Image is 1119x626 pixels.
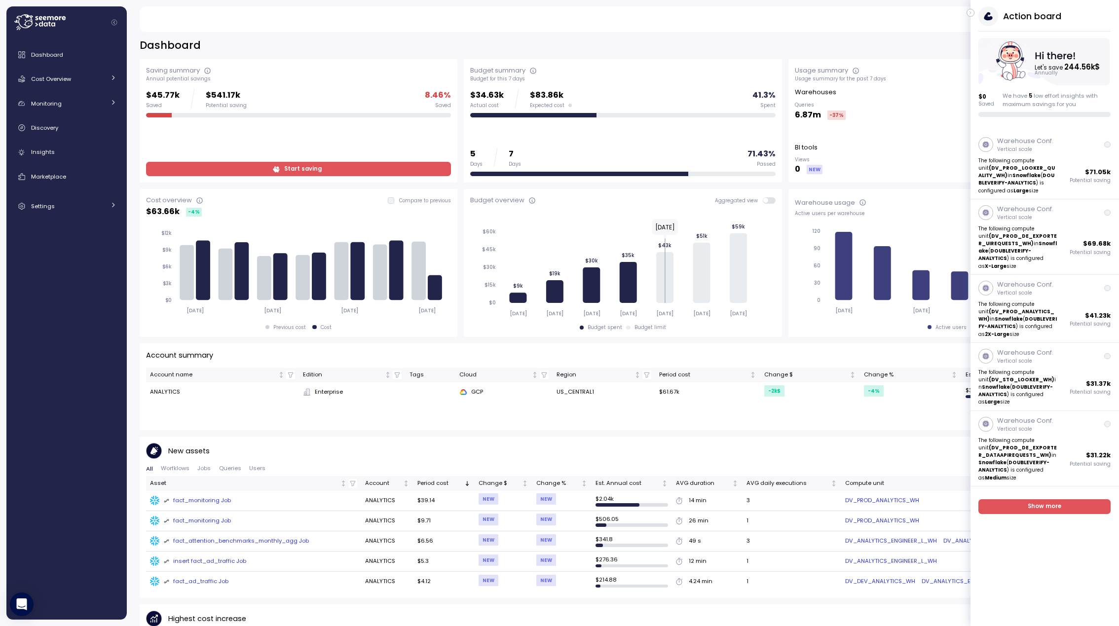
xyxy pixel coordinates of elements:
th: Change %Not sorted [860,368,962,382]
div: 4.24 min [689,577,712,586]
div: NEW [536,514,556,525]
span: Queries [219,466,241,471]
p: Vertical scale [997,358,1053,365]
th: EditionNot sorted [299,368,406,382]
tspan: $60k [483,228,496,235]
a: Warehouse Conf.Vertical scaleThe following compute unit(DV_PROD_DE_EXPORTER_DATAAPIREQUESTS_WH)in... [970,411,1119,486]
div: Period cost [417,479,462,488]
strong: (DV_PROD_ANALYTICS_WH) [979,308,1055,322]
div: Saved [146,102,180,109]
a: Insights [10,143,123,162]
th: CloudNot sorted [455,368,553,382]
td: $ 3.22m [962,382,1100,402]
td: $ 506.05 [592,511,672,531]
p: 71.43 % [747,147,776,161]
span: Worfklows [161,466,189,471]
strong: Snowflake [982,384,1010,390]
p: The following compute unit in ( ) is configured as size [979,300,1058,338]
div: fact_monitoring Job [164,516,231,525]
th: Est. Annual costNot sorted [962,368,1100,382]
div: Not sorted [403,480,410,487]
div: Active users per warehouse [795,210,1100,217]
span: All [146,466,153,472]
th: Est. Annual costNot sorted [592,476,672,490]
td: $ 214.88 [592,572,672,591]
p: Views [795,156,822,163]
p: 41.3 % [752,89,776,102]
div: 26 min [689,516,709,525]
p: Highest cost increase [168,613,246,625]
a: fact_monitoring Job [150,496,357,506]
div: 14 min [689,496,707,505]
div: Compute unit [845,479,1096,488]
strong: (DV_STG_LOOKER_WH) [989,376,1055,383]
p: Warehouse Conf. [997,416,1053,426]
div: Budget summary [470,66,525,75]
p: $ 0 [979,93,995,101]
div: Change % [536,479,579,488]
tspan: $3k [162,280,172,287]
td: $4.12 [413,572,475,591]
p: The following compute unit in ( ) is configured as size [979,225,1058,270]
tspan: [DATE] [510,310,527,317]
text: [DATE] [655,223,675,231]
div: NEW [807,165,822,174]
div: -2k $ [764,385,784,397]
strong: Large [1014,187,1029,194]
span: Monitoring [31,100,62,108]
p: 8.46 % [425,89,451,102]
strong: DOUBLEVERIFY-ANALYTICS [979,172,1055,186]
div: Active users [935,324,967,331]
span: Jobs [197,466,211,471]
div: Est. Annual cost [966,370,1087,379]
a: Discovery [10,118,123,138]
a: Show more [979,499,1111,514]
tspan: [DATE] [693,310,710,317]
div: Not sorted [340,480,347,487]
th: Account nameNot sorted [146,368,299,382]
p: $ 41.23k [1085,311,1111,321]
td: 3 [743,531,841,552]
th: AccountNot sorted [361,476,413,490]
p: $ 31.37k [1086,379,1111,389]
tspan: $35k [622,252,634,258]
div: Not sorted [531,371,538,378]
tspan: $59k [732,223,745,230]
p: Potential saving [1070,389,1111,396]
tspan: [DATE] [186,307,204,314]
div: Account [365,479,401,488]
div: NEW [536,575,556,586]
strong: Snowflake [1013,172,1041,179]
p: Vertical scale [997,426,1053,433]
strong: Large [985,399,1001,405]
tspan: [DATE] [419,307,436,314]
p: Potential saving [1070,177,1111,184]
tspan: 120 [812,228,821,234]
div: NEW [479,554,498,566]
tspan: $30k [585,258,598,264]
p: $ 63.66k [146,205,180,219]
span: Settings [31,202,55,210]
td: $9.71 [413,511,475,531]
td: $ 276.36 [592,552,672,572]
div: Change $ [764,370,848,379]
a: DV_ANALYTICS_ENGINEER_L_WH [922,577,1013,586]
tspan: [DATE] [913,307,930,314]
div: -4 % [864,385,884,397]
a: Settings [10,196,123,216]
div: Change % [864,370,949,379]
a: DV_PROD_ANALYTICS_WH [845,496,919,505]
strong: DOUBLEVERIFY-ANALYTICS [979,459,1050,473]
tspan: [DATE] [835,307,853,314]
div: fact_ad_traffic Job [164,577,229,586]
td: US_CENTRAL1 [553,382,655,402]
div: NEW [479,575,498,586]
div: Tags [410,370,451,379]
div: NEW [536,554,556,566]
th: Change $Not sorted [760,368,860,382]
div: Not sorted [522,480,528,487]
tspan: $30k [483,264,496,270]
p: Warehouses [795,87,836,97]
th: Period costNot sorted [655,368,760,382]
div: Not sorted [634,371,641,378]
